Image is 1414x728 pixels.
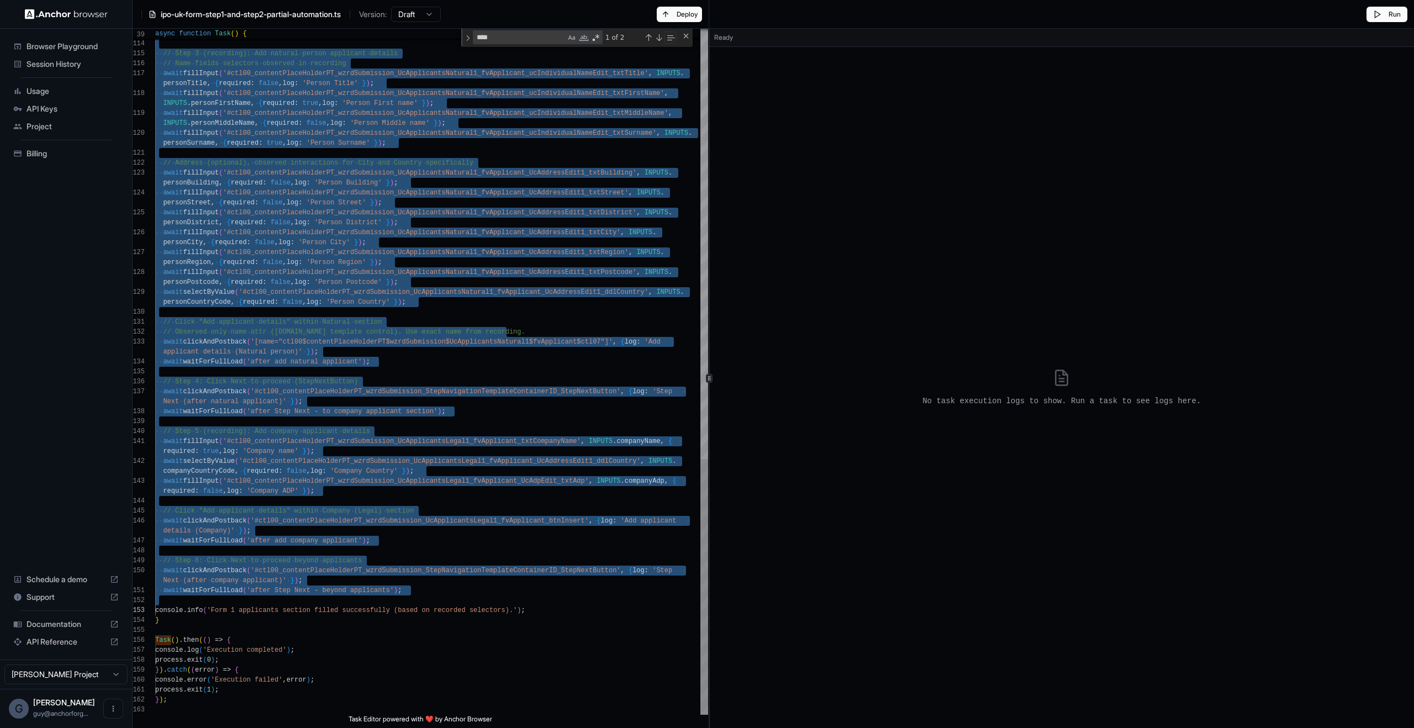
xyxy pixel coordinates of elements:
span: { [211,239,215,246]
span: ity and Country specifically [362,159,473,167]
span: : [294,80,298,87]
span: ; [394,179,398,187]
span: required [267,119,299,127]
span: : [291,239,294,246]
span: ) [390,219,394,226]
span: '#ctl00_contentPlaceHolderPT_wzrdSubmission_UcAppl [223,129,421,137]
span: , [318,99,322,107]
img: Anchor Logo [25,9,108,19]
span: 'Person Region' [307,259,366,266]
div: 115 [133,49,145,59]
span: : [307,179,310,187]
span: false [262,259,282,266]
div: Find / Replace [461,29,693,47]
span: icantsNatural1_fvApplicant_UcAddressEdit1_ddlCount [437,288,636,296]
span: ; [382,139,386,147]
span: 'Person Building' [314,179,382,187]
div: Match Whole Word (⌥⌘W) [578,32,589,43]
span: log [287,259,299,266]
span: false [262,199,282,207]
span: icantsNatural1_fvApplicant_ucIndividualNameEdit_tx [422,109,621,117]
span: log [282,80,294,87]
span: false [282,298,302,306]
span: { [258,99,262,107]
span: } [370,259,374,266]
span: await [163,288,183,296]
span: , [275,239,278,246]
span: , [219,219,223,226]
span: } [354,239,358,246]
span: Documentation [27,619,105,630]
span: await [163,209,183,217]
span: ode' [621,268,637,276]
span: await [163,169,183,177]
span: : [255,259,258,266]
span: Session History [27,59,119,70]
span: , [219,278,223,286]
span: : [262,219,266,226]
div: Session History [9,55,123,73]
span: 'Person Street' [307,199,366,207]
span: . [187,99,191,107]
span: { [227,219,231,226]
div: Schedule a demo [9,571,123,588]
span: false [271,219,291,226]
span: ; [378,199,382,207]
button: Deploy [657,7,702,22]
span: : [342,119,346,127]
span: ) [390,278,394,286]
span: required [215,239,247,246]
span: ) [374,199,378,207]
div: 116 [133,59,145,68]
span: await [163,109,183,117]
textarea: Find [473,31,566,44]
span: ) [374,259,378,266]
span: async [155,30,175,38]
span: INPUTS [163,99,187,107]
span: { [239,298,242,306]
span: , [278,80,282,87]
span: } [362,80,366,87]
span: 'Person District' [314,219,382,226]
span: ) [378,139,382,147]
span: personPostcode [163,278,219,286]
span: , [211,199,215,207]
span: icantsNatural1_fvApplicant_UcAddressEdit1_txtDistr [422,209,621,217]
span: { [242,30,246,38]
span: } [386,278,390,286]
span: ; [394,278,398,286]
span: personDistrict [163,219,219,226]
div: Find in Selection (⌥⌘L) [664,31,677,44]
span: ; [378,259,382,266]
span: required [219,80,251,87]
span: ry' [636,288,648,296]
span: , [636,268,640,276]
span: fillInput [183,109,219,117]
span: true [267,139,283,147]
span: '#ctl00_contentPlaceHolderPT_wzrdSubmission_UcAppl [239,288,437,296]
span: . [680,288,684,296]
span: , [621,229,625,236]
span: API Reference [27,636,105,647]
span: personRegion [163,259,210,266]
span: ; [442,119,446,127]
span: true [302,99,318,107]
span: fillInput [183,229,219,236]
span: '#ctl00_contentPlaceHolderPT_wzrdSubmission_UcAppl [223,169,421,177]
span: false [307,119,326,127]
span: ( [219,70,223,77]
span: API Keys [27,103,119,114]
span: await [163,189,183,197]
span: n' [621,249,629,256]
span: , [664,89,668,97]
span: personCountryCode [163,298,230,306]
div: Match Case (⌥⌘C) [566,32,577,43]
span: icantsNatural1_fvApplicant_UcAddressEdit1_txtBuild [422,169,621,177]
span: log [294,179,307,187]
span: , [291,219,294,226]
span: personCity [163,239,203,246]
span: personBuilding [163,179,219,187]
span: , [211,259,215,266]
span: , [282,139,286,147]
span: . [661,249,664,256]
